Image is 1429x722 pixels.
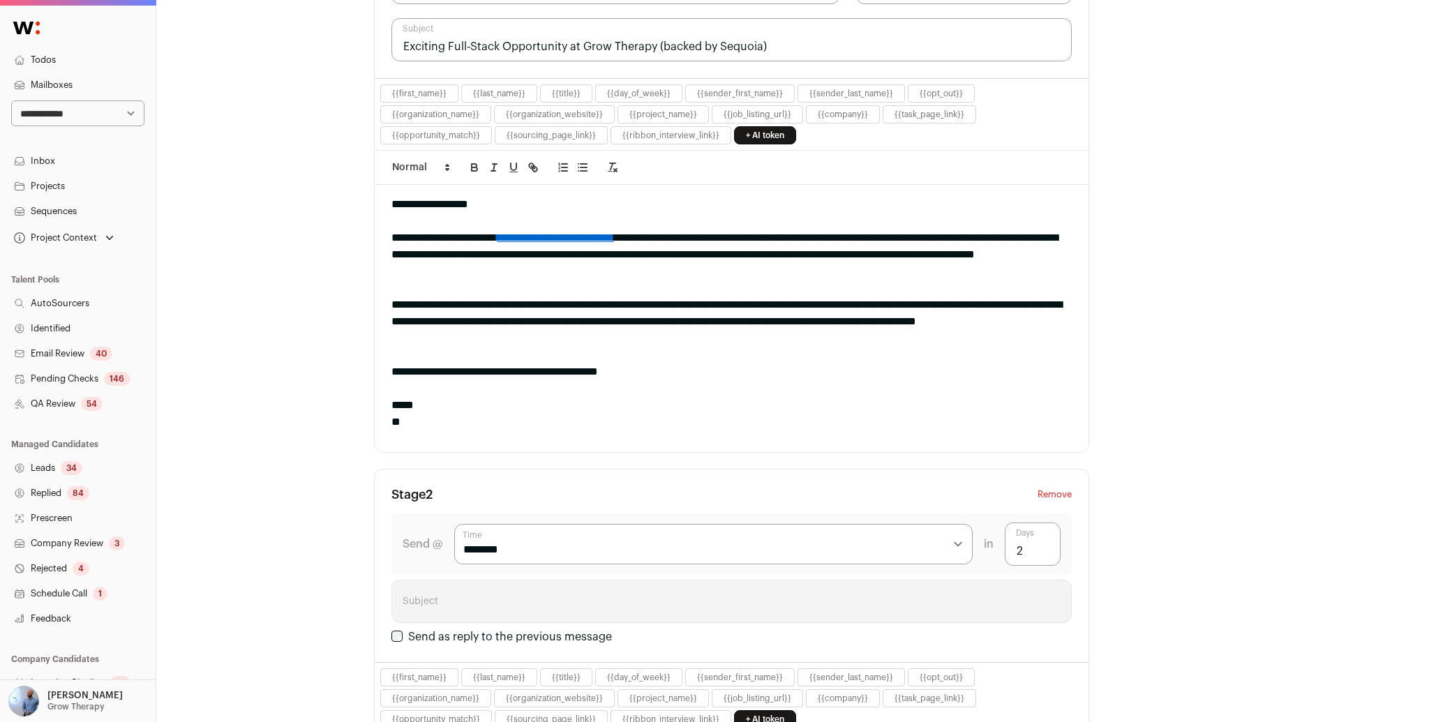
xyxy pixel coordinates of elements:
img: Wellfound [6,14,47,42]
button: {{last_name}} [473,88,525,99]
button: Remove [1038,486,1072,503]
button: {{sourcing_page_link}} [507,130,596,141]
div: 3 [109,536,125,550]
a: + AI token [734,126,796,144]
button: {{organization_website}} [506,109,603,120]
button: {{job_listing_url}} [724,109,791,120]
button: {{company}} [818,693,868,704]
label: Send @ [403,536,443,552]
button: {{organization_name}} [392,693,479,704]
button: {{company}} [818,109,868,120]
button: {{project_name}} [629,693,697,704]
input: Days [1005,522,1061,566]
button: {{project_name}} [629,109,697,120]
button: {{sender_last_name}} [809,88,893,99]
button: {{first_name}} [392,88,447,99]
button: {{task_page_link}} [895,109,964,120]
button: {{title}} [552,88,581,99]
button: Open dropdown [6,686,126,716]
button: {{organization_name}} [392,109,479,120]
button: {{sender_first_name}} [697,672,783,683]
button: {{title}} [552,672,581,683]
div: 54 [81,397,103,411]
button: {{opt_out}} [920,88,963,99]
button: {{organization_website}} [506,693,603,704]
div: 1 [93,587,107,601]
button: {{ribbon_interview_link}} [622,130,719,141]
div: 10 [110,676,130,690]
button: {{opt_out}} [920,672,963,683]
button: {{task_page_link}} [895,693,964,704]
button: {{sender_last_name}} [809,672,893,683]
p: [PERSON_NAME] [47,690,123,701]
button: {{last_name}} [473,672,525,683]
div: 40 [90,347,112,361]
button: {{day_of_week}} [607,88,671,99]
button: {{first_name}} [392,672,447,683]
img: 97332-medium_jpg [8,686,39,716]
span: 2 [426,488,433,501]
div: 34 [61,461,82,475]
button: {{opportunity_match}} [392,130,480,141]
p: Grow Therapy [47,701,105,712]
label: Send as reply to the previous message [408,631,612,642]
div: Project Context [11,232,97,243]
div: 4 [73,562,89,576]
button: {{job_listing_url}} [724,693,791,704]
div: 84 [67,486,89,500]
span: in [984,536,994,552]
button: {{sender_first_name}} [697,88,783,99]
input: Subject [391,580,1072,623]
div: 146 [104,372,130,386]
h3: Stage [391,486,433,503]
button: Open dropdown [11,228,117,248]
button: {{day_of_week}} [607,672,671,683]
input: Subject [391,18,1072,61]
